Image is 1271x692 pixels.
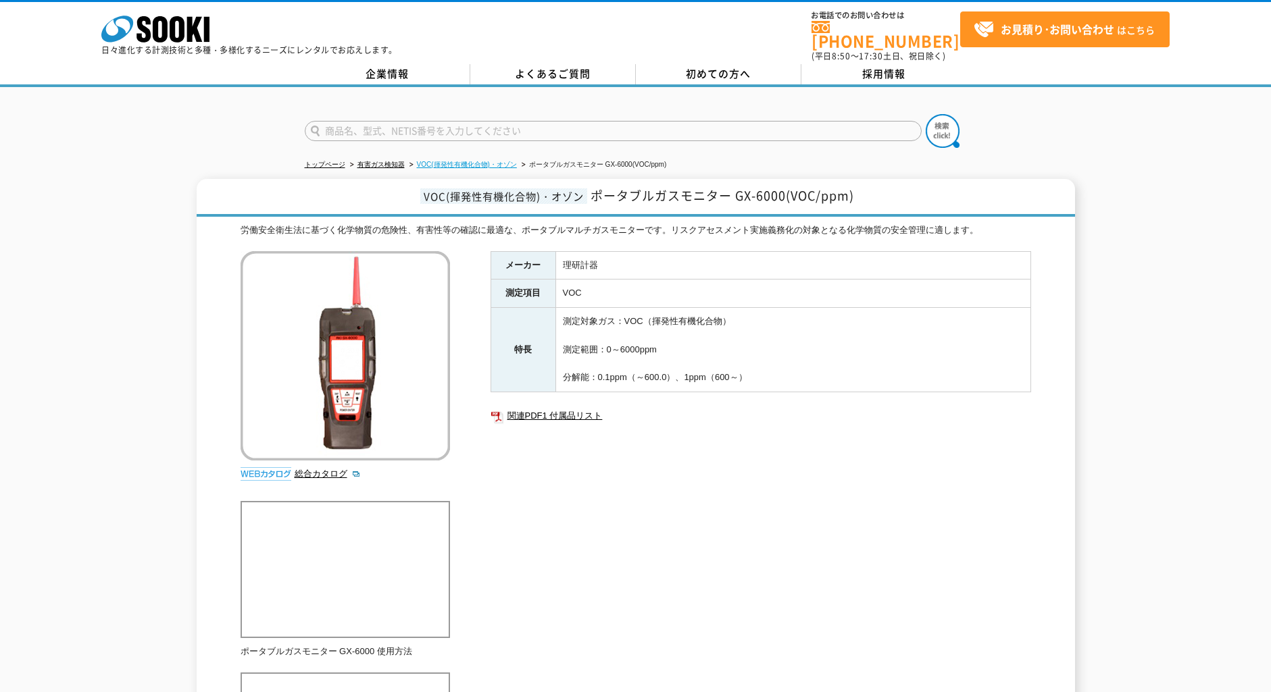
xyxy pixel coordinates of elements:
[241,251,450,460] img: ポータブルガスモニター GX-6000(VOC/ppm)
[305,64,470,84] a: 企業情報
[295,469,361,479] a: 総合カタログ
[241,223,1031,238] div: 労働安全衛生法に基づく化学物質の危険性、有害性等の確認に最適な、ポータブルマルチガスモニターです。リスクアセスメント実施義務化の対象となる化学物質の安全管理に適します。
[636,64,801,84] a: 初めての方へ
[591,186,854,205] span: ポータブルガスモニター GX-6000(VOC/ppm)
[555,280,1030,308] td: VOC
[519,158,666,172] li: ポータブルガスモニター GX-6000(VOC/ppm)
[555,251,1030,280] td: 理研計器
[491,407,1031,425] a: 関連PDF1 付属品リスト
[305,161,345,168] a: トップページ
[417,161,517,168] a: VOC(揮発性有機化合物)・オゾン
[812,21,960,49] a: [PHONE_NUMBER]
[357,161,405,168] a: 有害ガス検知器
[305,121,922,141] input: 商品名、型式、NETIS番号を入力してください
[801,64,967,84] a: 採用情報
[101,46,397,54] p: 日々進化する計測技術と多種・多様化するニーズにレンタルでお応えします。
[491,308,555,392] th: 特長
[974,20,1155,40] span: はこちら
[926,114,960,148] img: btn_search.png
[960,11,1170,47] a: お見積り･お問い合わせはこちら
[812,11,960,20] span: お電話でのお問い合わせは
[491,251,555,280] th: メーカー
[686,66,751,81] span: 初めての方へ
[1001,21,1114,37] strong: お見積り･お問い合わせ
[241,645,450,659] p: ポータブルガスモニター GX-6000 使用方法
[491,280,555,308] th: 測定項目
[812,50,945,62] span: (平日 ～ 土日、祝日除く)
[832,50,851,62] span: 8:50
[859,50,883,62] span: 17:30
[241,467,291,481] img: webカタログ
[555,308,1030,392] td: 測定対象ガス：VOC（揮発性有機化合物） 測定範囲：0～6000ppm 分解能：0.1ppm（～600.0）、1ppm（600～）
[470,64,636,84] a: よくあるご質問
[420,188,587,204] span: VOC(揮発性有機化合物)・オゾン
